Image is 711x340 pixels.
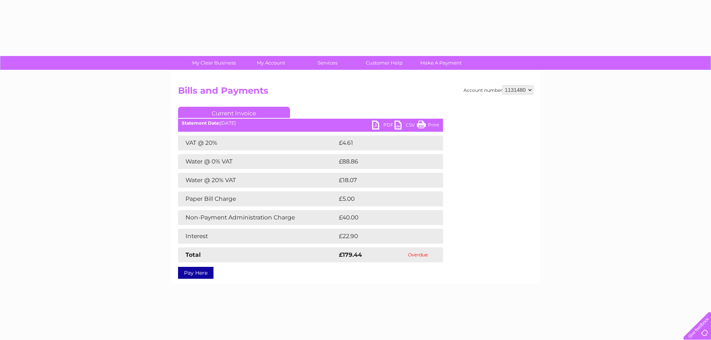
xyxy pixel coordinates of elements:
td: Non-Payment Administration Charge [178,210,337,225]
td: £40.00 [337,210,428,225]
a: CSV [395,121,417,131]
a: My Account [240,56,302,70]
td: VAT @ 20% [178,135,337,150]
td: £18.07 [337,173,427,188]
td: £88.86 [337,154,428,169]
b: Statement Date: [182,120,220,126]
td: £5.00 [337,191,426,206]
a: Print [417,121,439,131]
td: £4.61 [337,135,425,150]
a: Customer Help [353,56,415,70]
a: My Clear Business [183,56,245,70]
a: Current Invoice [178,107,290,118]
td: Water @ 0% VAT [178,154,337,169]
a: Make A Payment [410,56,472,70]
a: Services [297,56,358,70]
div: [DATE] [178,121,443,126]
a: PDF [372,121,395,131]
td: Interest [178,229,337,244]
strong: £179.44 [339,251,362,258]
td: £22.90 [337,229,428,244]
strong: Total [185,251,201,258]
div: Account number [464,85,533,94]
td: Water @ 20% VAT [178,173,337,188]
h2: Bills and Payments [178,85,533,100]
td: Overdue [393,247,443,262]
td: Paper Bill Charge [178,191,337,206]
a: Pay Here [178,267,213,279]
